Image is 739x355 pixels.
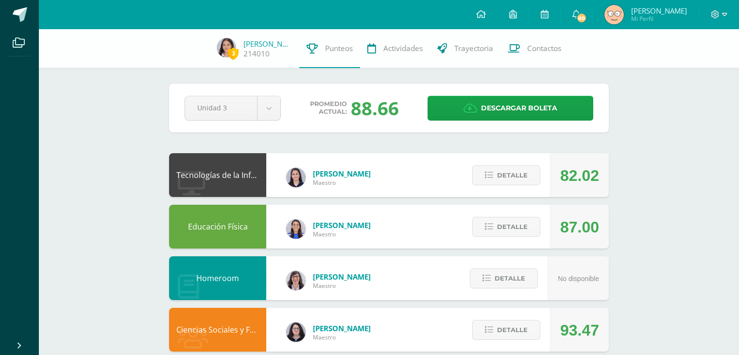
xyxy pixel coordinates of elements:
[299,29,360,68] a: Punteos
[481,96,557,120] span: Descargar boleta
[185,96,280,120] a: Unidad 3
[243,39,292,49] a: [PERSON_NAME]
[560,308,599,352] div: 93.47
[169,205,266,248] div: Educación Física
[325,43,353,53] span: Punteos
[472,165,540,185] button: Detalle
[430,29,500,68] a: Trayectoria
[286,168,306,187] img: dbcf09110664cdb6f63fe058abfafc14.png
[383,43,423,53] span: Actividades
[558,275,599,283] span: No disponible
[286,322,306,342] img: f270ddb0ea09d79bf84e45c6680ec463.png
[313,169,371,178] span: [PERSON_NAME]
[313,323,371,333] span: [PERSON_NAME]
[472,320,540,340] button: Detalle
[228,47,239,59] span: 3
[286,271,306,290] img: 11d0a4ab3c631824f792e502224ffe6b.png
[631,6,687,16] span: [PERSON_NAME]
[197,96,245,119] span: Unidad 3
[472,217,540,237] button: Detalle
[497,166,528,184] span: Detalle
[313,178,371,187] span: Maestro
[169,153,266,197] div: Tecnologías de la Información y Comunicación: Computación
[310,100,347,116] span: Promedio actual:
[495,269,525,287] span: Detalle
[497,218,528,236] span: Detalle
[286,219,306,239] img: 0eea5a6ff783132be5fd5ba128356f6f.png
[243,49,270,59] a: 214010
[313,220,371,230] span: [PERSON_NAME]
[351,95,399,121] div: 88.66
[500,29,568,68] a: Contactos
[527,43,561,53] span: Contactos
[169,308,266,352] div: Ciencias Sociales y Formación Ciudadana
[604,5,624,24] img: 9ee5f050ee642a9816584d235fbb0660.png
[576,13,587,23] span: 80
[470,268,538,288] button: Detalle
[497,321,528,339] span: Detalle
[217,38,236,57] img: 114f06e19ce4e9b76100ab9b9f8e7f8c.png
[313,230,371,238] span: Maestro
[360,29,430,68] a: Actividades
[169,256,266,300] div: Homeroom
[428,96,593,121] a: Descargar boleta
[631,15,687,23] span: Mi Perfil
[313,333,371,341] span: Maestro
[313,282,371,290] span: Maestro
[560,205,599,249] div: 87.00
[560,154,599,197] div: 82.02
[454,43,493,53] span: Trayectoria
[313,272,371,282] span: [PERSON_NAME]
